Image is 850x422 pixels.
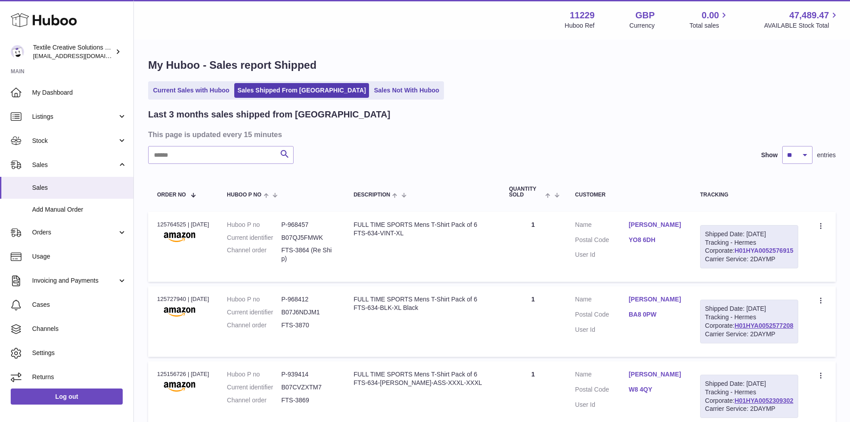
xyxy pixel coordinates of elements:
[282,295,336,304] dd: P-968412
[761,151,778,159] label: Show
[157,381,202,392] img: amazon.png
[227,396,282,405] dt: Channel order
[353,192,390,198] span: Description
[11,45,24,58] img: sales@textilecreativesolutions.co.uk
[509,186,543,198] span: Quantity Sold
[227,383,282,392] dt: Current identifier
[764,21,839,30] span: AVAILABLE Stock Total
[282,246,336,263] dd: FTS-3864 (Re Ship)
[630,21,655,30] div: Currency
[764,9,839,30] a: 47,489.47 AVAILABLE Stock Total
[689,9,729,30] a: 0.00 Total sales
[353,370,491,387] div: FULL TIME SPORTS Mens T-Shirt Pack of 6 FTS-634-[PERSON_NAME]-ASS-XXXL-XXXL
[734,397,793,404] a: H01HYA0052309302
[629,370,682,379] a: [PERSON_NAME]
[157,370,209,378] div: 125156726 | [DATE]
[33,43,113,60] div: Textile Creative Solutions Limited
[705,330,793,338] div: Carrier Service: 2DAYMP
[32,205,127,214] span: Add Manual Order
[227,295,282,304] dt: Huboo P no
[575,401,629,409] dt: User Id
[700,375,798,418] div: Tracking - Hermes Corporate:
[575,251,629,259] dt: User Id
[734,247,793,254] a: H01HYA0052576915
[282,234,336,242] dd: B07QJ5FMWK
[148,109,390,121] h2: Last 3 months sales shipped from [GEOGRAPHIC_DATA]
[734,322,793,329] a: H01HYA0052577208
[148,130,833,139] h3: This page is updated every 15 minutes
[32,373,127,381] span: Returns
[234,83,369,98] a: Sales Shipped From [GEOGRAPHIC_DATA]
[500,286,566,357] td: 1
[150,83,232,98] a: Current Sales with Huboo
[282,308,336,317] dd: B07J6NDJM1
[157,306,202,317] img: amazon.png
[32,252,127,261] span: Usage
[705,305,793,313] div: Shipped Date: [DATE]
[227,308,282,317] dt: Current identifier
[575,310,629,321] dt: Postal Code
[157,221,209,229] div: 125764525 | [DATE]
[32,161,117,169] span: Sales
[227,370,282,379] dt: Huboo P no
[629,385,682,394] a: W8 4QY
[353,221,491,238] div: FULL TIME SPORTS Mens T-Shirt Pack of 6 FTS-634-VINT-XL
[575,326,629,334] dt: User Id
[629,310,682,319] a: BA8 0PW
[629,236,682,244] a: YO8 6DH
[635,9,655,21] strong: GBP
[629,221,682,229] a: [PERSON_NAME]
[575,192,682,198] div: Customer
[629,295,682,304] a: [PERSON_NAME]
[575,236,629,247] dt: Postal Code
[353,295,491,312] div: FULL TIME SPORTS Mens T-Shirt Pack of 6 FTS-634-BLK-XL Black
[817,151,836,159] span: entries
[575,221,629,231] dt: Name
[702,9,719,21] span: 0.00
[705,380,793,388] div: Shipped Date: [DATE]
[575,385,629,396] dt: Postal Code
[32,301,127,309] span: Cases
[705,405,793,413] div: Carrier Service: 2DAYMP
[570,9,595,21] strong: 11229
[575,295,629,306] dt: Name
[227,192,261,198] span: Huboo P no
[227,234,282,242] dt: Current identifier
[32,276,117,285] span: Invoicing and Payments
[157,231,202,242] img: amazon.png
[157,192,186,198] span: Order No
[282,321,336,330] dd: FTS-3870
[227,246,282,263] dt: Channel order
[32,88,127,97] span: My Dashboard
[32,349,127,357] span: Settings
[789,9,829,21] span: 47,489.47
[700,300,798,343] div: Tracking - Hermes Corporate:
[227,221,282,229] dt: Huboo P no
[500,212,566,282] td: 1
[33,52,131,59] span: [EMAIL_ADDRESS][DOMAIN_NAME]
[282,383,336,392] dd: B07CVZXTM7
[565,21,595,30] div: Huboo Ref
[32,325,127,333] span: Channels
[700,225,798,269] div: Tracking - Hermes Corporate:
[32,228,117,237] span: Orders
[705,230,793,238] div: Shipped Date: [DATE]
[11,389,123,405] a: Log out
[32,184,127,192] span: Sales
[705,255,793,263] div: Carrier Service: 2DAYMP
[282,370,336,379] dd: P-939414
[700,192,798,198] div: Tracking
[282,221,336,229] dd: P-968457
[157,295,209,303] div: 125727940 | [DATE]
[227,321,282,330] dt: Channel order
[32,113,117,121] span: Listings
[148,58,836,72] h1: My Huboo - Sales report Shipped
[689,21,729,30] span: Total sales
[282,396,336,405] dd: FTS-3869
[371,83,442,98] a: Sales Not With Huboo
[575,370,629,381] dt: Name
[32,137,117,145] span: Stock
